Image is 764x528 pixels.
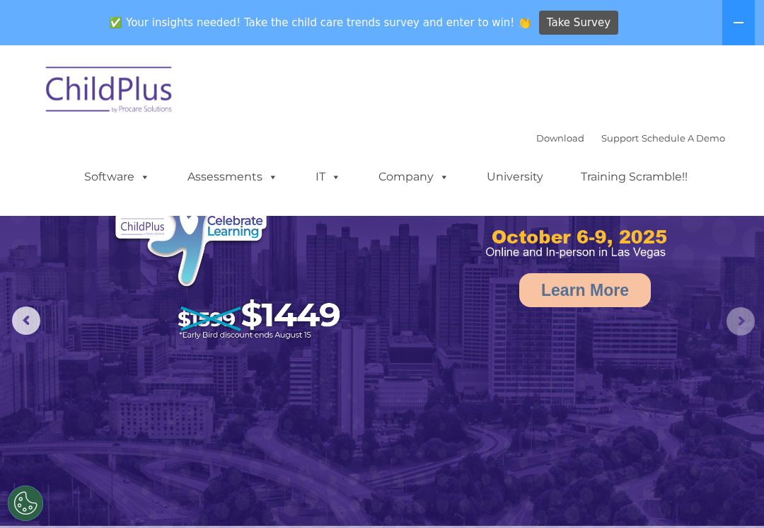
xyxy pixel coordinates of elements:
[39,57,180,127] img: ChildPlus by Procare Solutions
[301,163,355,191] a: IT
[539,11,619,35] a: Take Survey
[601,132,639,144] a: Support
[536,132,584,144] a: Download
[173,163,292,191] a: Assessments
[364,163,463,191] a: Company
[547,11,610,35] span: Take Survey
[70,163,164,191] a: Software
[536,132,725,144] font: |
[104,9,537,37] span: ✅ Your insights needed! Take the child care trends survey and enter to win! 👏
[473,163,557,191] a: University
[567,163,702,191] a: Training Scramble!!
[519,273,651,307] a: Learn More
[8,486,43,521] button: Cookies Settings
[642,132,725,144] a: Schedule A Demo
